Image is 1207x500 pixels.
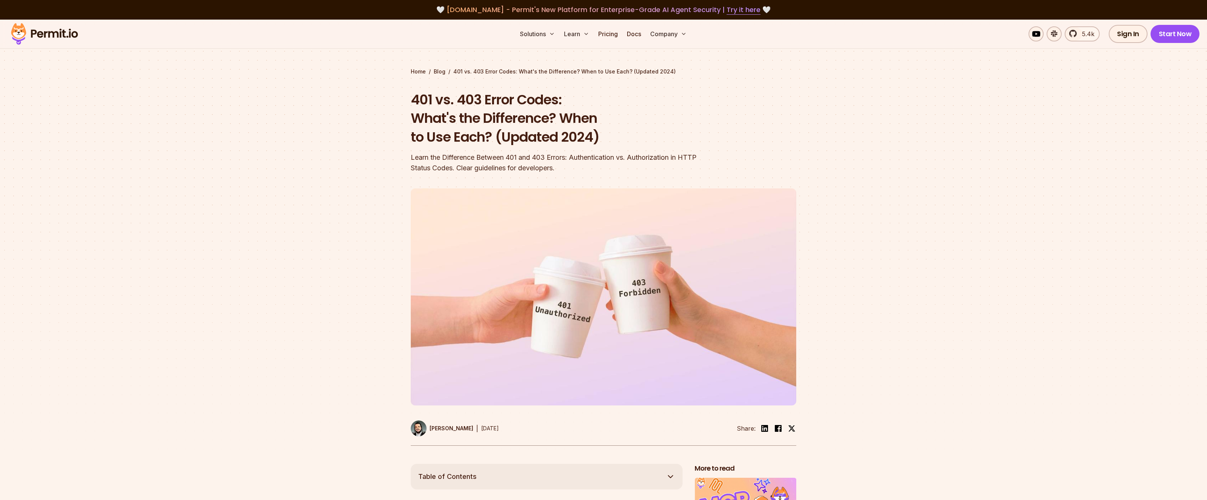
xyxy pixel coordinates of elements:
[411,152,700,173] div: Learn the Difference Between 401 and 403 Errors: Authentication vs. Authorization in HTTP Status ...
[411,68,796,75] div: / /
[561,26,592,41] button: Learn
[411,420,427,436] img: Gabriel L. Manor
[624,26,644,41] a: Docs
[481,425,499,431] time: [DATE]
[774,424,783,433] img: facebook
[411,188,796,405] img: 401 vs. 403 Error Codes: What's the Difference? When to Use Each? (Updated 2024)
[788,425,796,432] img: twitter
[476,424,478,433] div: |
[418,471,477,482] span: Table of Contents
[8,21,81,47] img: Permit logo
[411,90,700,147] h1: 401 vs. 403 Error Codes: What's the Difference? When to Use Each? (Updated 2024)
[18,5,1189,15] div: 🤍 🤍
[1109,25,1148,43] a: Sign In
[595,26,621,41] a: Pricing
[647,26,690,41] button: Company
[727,5,760,15] a: Try it here
[695,464,796,473] h2: More to read
[430,425,473,432] p: [PERSON_NAME]
[737,424,756,433] li: Share:
[1077,29,1094,38] span: 5.4k
[411,420,473,436] a: [PERSON_NAME]
[517,26,558,41] button: Solutions
[1065,26,1100,41] a: 5.4k
[1151,25,1200,43] a: Start Now
[760,424,769,433] img: linkedin
[411,464,683,489] button: Table of Contents
[411,68,426,75] a: Home
[447,5,760,14] span: [DOMAIN_NAME] - Permit's New Platform for Enterprise-Grade AI Agent Security |
[434,68,445,75] a: Blog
